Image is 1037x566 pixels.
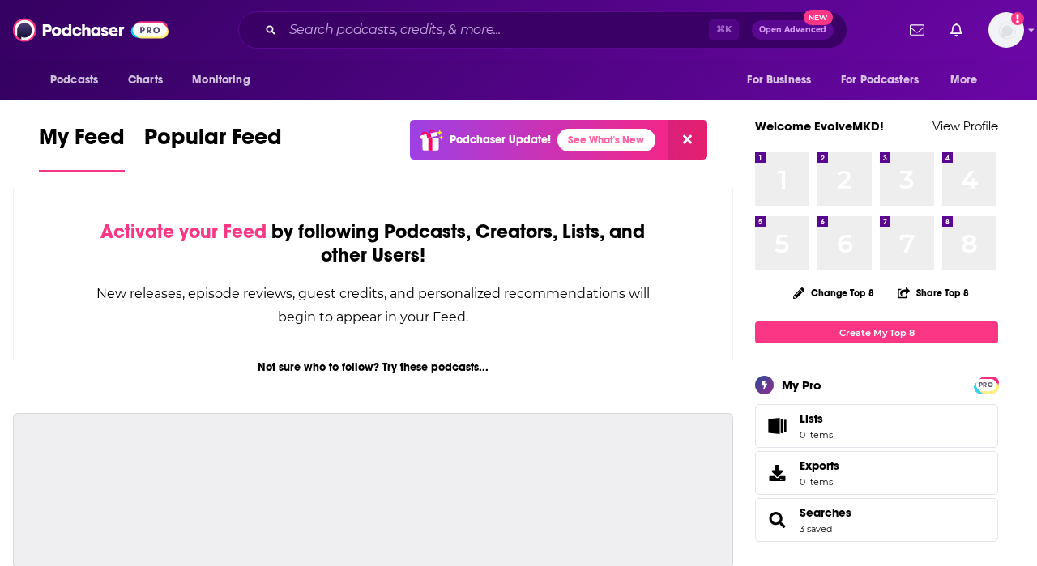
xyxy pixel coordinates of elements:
[939,65,998,96] button: open menu
[144,123,282,160] span: Popular Feed
[755,404,998,448] a: Lists
[800,458,839,473] span: Exports
[736,65,831,96] button: open menu
[755,451,998,495] a: Exports
[95,220,651,267] div: by following Podcasts, Creators, Lists, and other Users!
[755,321,998,343] a: Create My Top 8
[39,65,119,96] button: open menu
[761,509,793,531] a: Searches
[800,476,839,487] span: 0 items
[783,283,884,303] button: Change Top 8
[747,69,811,91] span: For Business
[988,12,1024,48] img: User Profile
[800,411,833,426] span: Lists
[761,462,793,484] span: Exports
[976,379,996,391] span: PRO
[709,19,739,40] span: ⌘ K
[800,505,851,520] a: Searches
[192,69,250,91] span: Monitoring
[1011,12,1024,25] svg: Add a profile image
[50,69,98,91] span: Podcasts
[804,10,833,25] span: New
[800,523,832,534] a: 3 saved
[841,69,919,91] span: For Podcasters
[13,15,169,45] img: Podchaser - Follow, Share and Rate Podcasts
[181,65,271,96] button: open menu
[128,69,163,91] span: Charts
[903,16,931,44] a: Show notifications dropdown
[944,16,969,44] a: Show notifications dropdown
[782,377,821,393] div: My Pro
[39,123,125,172] a: My Feed
[117,65,173,96] a: Charts
[100,219,267,244] span: Activate your Feed
[557,129,655,151] a: See What's New
[761,415,793,437] span: Lists
[976,378,996,390] a: PRO
[144,123,282,172] a: Popular Feed
[95,282,651,329] div: New releases, episode reviews, guest credits, and personalized recommendations will begin to appe...
[755,118,884,134] a: Welcome EvolveMKD!
[755,498,998,542] span: Searches
[932,118,998,134] a: View Profile
[950,69,978,91] span: More
[988,12,1024,48] button: Show profile menu
[752,20,834,40] button: Open AdvancedNew
[39,123,125,160] span: My Feed
[759,26,826,34] span: Open Advanced
[988,12,1024,48] span: Logged in as EvolveMKD
[897,277,970,309] button: Share Top 8
[800,411,823,426] span: Lists
[13,360,733,374] div: Not sure who to follow? Try these podcasts...
[830,65,942,96] button: open menu
[800,429,833,440] span: 0 items
[283,17,709,43] input: Search podcasts, credits, & more...
[450,133,551,147] p: Podchaser Update!
[238,11,847,49] div: Search podcasts, credits, & more...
